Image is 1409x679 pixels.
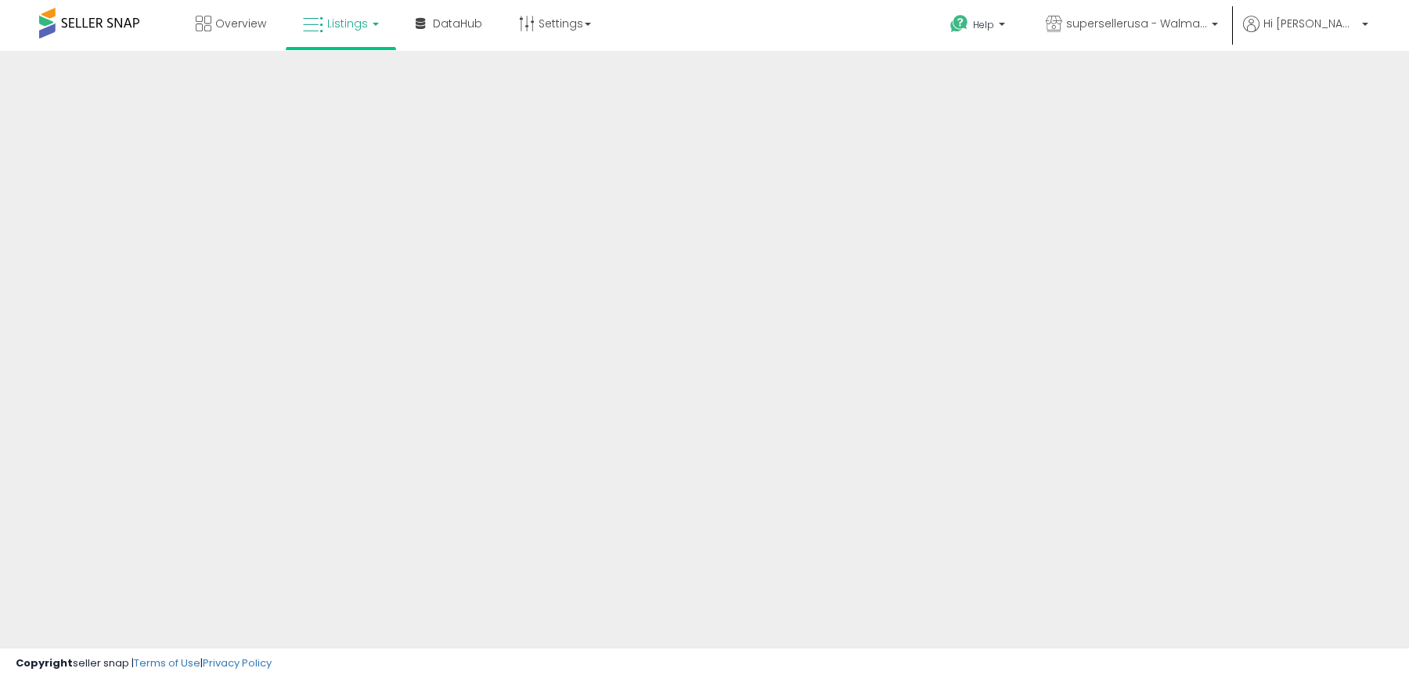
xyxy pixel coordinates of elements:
span: DataHub [433,16,482,31]
span: Help [973,18,994,31]
i: Get Help [950,14,969,34]
a: Hi [PERSON_NAME] [1243,16,1368,51]
span: supersellerusa - Walmart [1066,16,1207,31]
strong: Copyright [16,656,73,670]
span: Hi [PERSON_NAME] [1263,16,1357,31]
a: Terms of Use [134,656,200,670]
a: Privacy Policy [203,656,272,670]
span: Listings [327,16,368,31]
div: seller snap | | [16,656,272,671]
span: Overview [215,16,266,31]
a: Help [938,2,1021,51]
